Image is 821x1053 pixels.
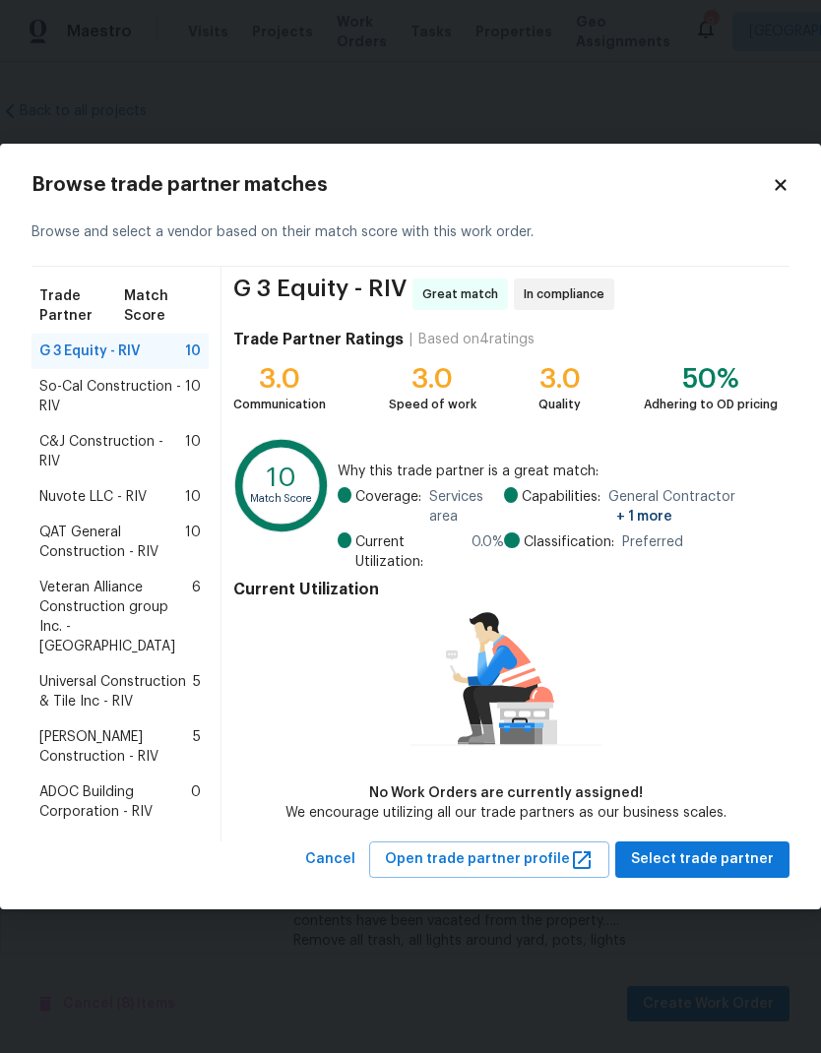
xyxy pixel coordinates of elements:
[422,284,506,304] span: Great match
[285,803,726,823] div: We encourage utilizing all our trade partners as our business scales.
[644,395,778,414] div: Adhering to OD pricing
[233,330,404,349] h4: Trade Partner Ratings
[385,847,594,872] span: Open trade partner profile
[404,330,418,349] div: |
[32,199,789,267] div: Browse and select a vendor based on their match score with this work order.
[524,532,614,552] span: Classification:
[622,532,683,552] span: Preferred
[39,286,124,326] span: Trade Partner
[233,580,778,599] h4: Current Utilization
[297,841,363,878] button: Cancel
[124,286,201,326] span: Match Score
[233,279,407,310] span: G 3 Equity - RIV
[616,510,672,524] span: + 1 more
[522,487,600,526] span: Capabilities:
[644,369,778,389] div: 50%
[39,377,185,416] span: So-Cal Construction - RIV
[233,369,326,389] div: 3.0
[472,532,504,572] span: 0.0 %
[418,330,535,349] div: Based on 4 ratings
[355,532,464,572] span: Current Utilization:
[538,395,581,414] div: Quality
[267,465,296,491] text: 10
[39,727,193,767] span: [PERSON_NAME] Construction - RIV
[39,578,192,656] span: Veteran Alliance Construction group Inc. - [GEOGRAPHIC_DATA]
[185,432,201,471] span: 10
[355,487,421,526] span: Coverage:
[305,847,355,872] span: Cancel
[233,395,326,414] div: Communication
[369,841,609,878] button: Open trade partner profile
[631,847,774,872] span: Select trade partner
[250,493,313,504] text: Match Score
[538,369,581,389] div: 3.0
[39,432,185,471] span: C&J Construction - RIV
[285,783,726,803] div: No Work Orders are currently assigned!
[615,841,789,878] button: Select trade partner
[39,782,191,822] span: ADOC Building Corporation - RIV
[185,341,201,361] span: 10
[193,672,201,712] span: 5
[39,672,193,712] span: Universal Construction & Tile Inc - RIV
[185,523,201,562] span: 10
[191,782,201,822] span: 0
[193,727,201,767] span: 5
[32,175,772,195] h2: Browse trade partner matches
[185,487,201,507] span: 10
[338,462,778,481] span: Why this trade partner is a great match:
[429,487,504,526] span: Services area
[608,487,778,526] span: General Contractor
[524,284,612,304] span: In compliance
[39,487,147,507] span: Nuvote LLC - RIV
[39,523,185,562] span: QAT General Construction - RIV
[389,369,476,389] div: 3.0
[39,341,141,361] span: G 3 Equity - RIV
[192,578,201,656] span: 6
[389,395,476,414] div: Speed of work
[185,377,201,416] span: 10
